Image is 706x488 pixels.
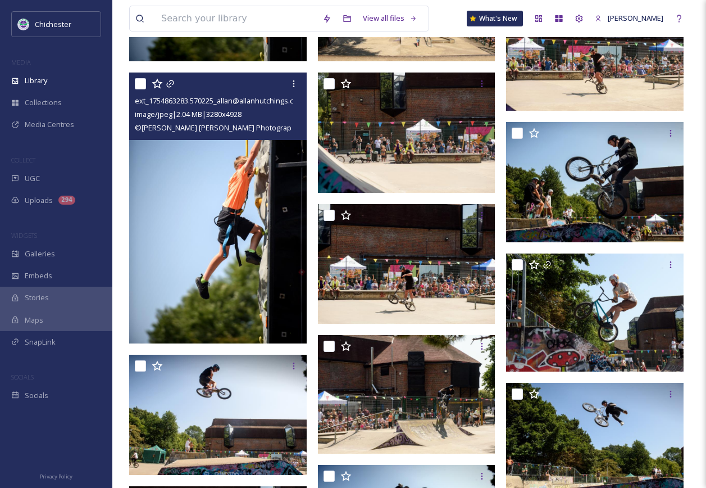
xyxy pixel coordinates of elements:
[11,156,35,164] span: COLLECT
[357,7,423,29] a: View all files
[25,195,53,206] span: Uploads
[25,292,49,303] span: Stories
[129,73,309,344] img: ext_1754863283.570225_allan@allanhutchings.com-060708-1972.jpg
[40,473,72,480] span: Privacy Policy
[11,373,34,381] span: SOCIALS
[318,335,495,453] img: ext_1754863276.706545_allan@allanhutchings.com-060708-2120.jpg
[589,7,669,29] a: [PERSON_NAME]
[156,6,317,31] input: Search your library
[25,97,62,108] span: Collections
[18,19,29,30] img: Logo_of_Chichester_District_Council.png
[25,119,74,130] span: Media Centres
[40,469,72,482] a: Privacy Policy
[318,73,498,193] img: ext_1754863283.268377_allan@allanhutchings.com-060708-2074.jpg
[25,315,43,326] span: Maps
[35,19,71,29] span: Chichester
[506,122,686,242] img: ext_1754863274.573351_allan@allanhutchings.com-060708-2127.jpg
[11,58,31,66] span: MEDIA
[135,109,242,119] span: image/jpeg | 2.04 MB | 3280 x 4928
[129,355,309,475] img: ext_1754863279.875345_allan@allanhutchings.com-060708-2076.jpg
[25,248,55,259] span: Galleries
[467,11,523,26] a: What's New
[25,75,47,86] span: Library
[506,254,684,372] img: ext_1754863269.677217_allan@allanhutchings.com-060708-2177.jpg
[135,95,359,106] span: ext_1754863283.570225_allan@allanhutchings.com-060708-1972.jpg
[25,337,56,347] span: SnapLink
[135,122,517,133] span: © [PERSON_NAME] [PERSON_NAME] Photography [PERSON_NAME][EMAIL_ADDRESS][DOMAIN_NAME] 07919520340
[25,390,48,401] span: Socials
[11,231,37,240] span: WIDGETS
[608,13,663,23] span: [PERSON_NAME]
[58,196,75,205] div: 294
[318,204,498,324] img: ext_1754863277.946379_allan@allanhutchings.com-060708-2090.jpg
[25,270,52,281] span: Embeds
[25,173,40,184] span: UGC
